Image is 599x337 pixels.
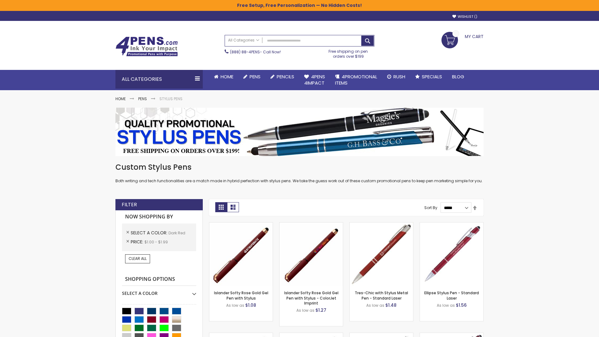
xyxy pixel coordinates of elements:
[385,302,397,308] span: $1.48
[159,96,183,101] strong: Stylus Pens
[382,70,410,84] a: Rush
[122,210,196,223] strong: Now Shopping by
[122,201,137,208] strong: Filter
[422,73,442,80] span: Specials
[265,70,299,84] a: Pencils
[225,35,262,46] a: All Categories
[209,222,273,227] a: Islander Softy Rose Gold Gel Pen with Stylus-Dark Red
[115,108,484,156] img: Stylus Pens
[420,222,483,227] a: Ellipse Stylus Pen - Standard Laser-Dark Red
[447,70,469,84] a: Blog
[280,222,343,286] img: Islander Softy Rose Gold Gel Pen with Stylus - ColorJet Imprint-Dark Red
[214,290,268,300] a: Islander Softy Rose Gold Gel Pen with Stylus
[209,222,273,286] img: Islander Softy Rose Gold Gel Pen with Stylus-Dark Red
[250,73,261,80] span: Pens
[424,290,479,300] a: Ellipse Stylus Pen - Standard Laser
[355,290,408,300] a: Tres-Chic with Stylus Metal Pen - Standard Laser
[315,307,326,313] span: $1.27
[226,303,244,308] span: As low as
[122,286,196,296] div: Select A Color
[350,222,413,227] a: Tres-Chic with Stylus Metal Pen - Standard Laser-Dark Red
[304,73,325,86] span: 4Pens 4impact
[115,162,484,172] h1: Custom Stylus Pens
[115,162,484,184] div: Both writing and tech functionalities are a match made in hybrid perfection with stylus pens. We ...
[280,222,343,227] a: Islander Softy Rose Gold Gel Pen with Stylus - ColorJet Imprint-Dark Red
[277,73,294,80] span: Pencils
[350,222,413,286] img: Tres-Chic with Stylus Metal Pen - Standard Laser-Dark Red
[230,49,260,55] a: (888) 88-4PENS
[393,73,405,80] span: Rush
[131,239,144,245] span: Price
[215,202,227,212] strong: Grid
[115,70,203,89] div: All Categories
[129,256,147,261] span: Clear All
[245,302,256,308] span: $1.08
[144,239,168,245] span: $1.00 - $1.99
[424,205,437,210] label: Sort By
[115,37,178,56] img: 4Pens Custom Pens and Promotional Products
[322,46,375,59] div: Free shipping on pen orders over $199
[238,70,265,84] a: Pens
[420,222,483,286] img: Ellipse Stylus Pen - Standard Laser-Dark Red
[456,302,467,308] span: $1.56
[335,73,377,86] span: 4PROMOTIONAL ITEMS
[221,73,233,80] span: Home
[122,273,196,286] strong: Shopping Options
[437,303,455,308] span: As low as
[125,254,150,263] a: Clear All
[228,38,259,43] span: All Categories
[284,290,338,305] a: Islander Softy Rose Gold Gel Pen with Stylus - ColorJet Imprint
[299,70,330,90] a: 4Pens4impact
[330,70,382,90] a: 4PROMOTIONALITEMS
[366,303,384,308] span: As low as
[131,230,168,236] span: Select A Color
[115,96,126,101] a: Home
[410,70,447,84] a: Specials
[230,49,281,55] span: - Call Now!
[138,96,147,101] a: Pens
[209,70,238,84] a: Home
[452,73,464,80] span: Blog
[168,230,185,236] span: Dark Red
[452,14,477,19] a: Wishlist
[296,308,314,313] span: As low as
